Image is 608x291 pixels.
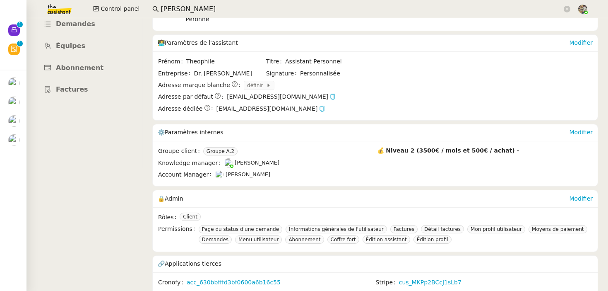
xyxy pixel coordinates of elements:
a: acc_630bbfffd3bf0600a6b16c55 [187,278,281,287]
span: Informations générales de l'utilisateur [289,226,384,232]
a: Abonnement [31,58,137,78]
div: 🔗 [158,256,593,272]
span: [PERSON_NAME] [226,171,270,177]
span: Factures [394,226,414,232]
span: Knowledge manager [158,158,224,168]
nz-tag: Groupe A.2 [203,147,238,155]
span: Rôles [158,213,180,222]
span: Moyens de paiement [532,226,584,232]
span: Demandes [56,20,95,28]
div: ⚙️ [158,124,569,141]
span: Abonnement [288,237,320,243]
a: cus_MKPp2BCcJ1sLb7 [399,278,461,287]
input: Rechercher [161,4,562,15]
span: Mon profil utilisateur [471,226,522,232]
span: Permissions [158,224,199,245]
p: 1 [18,22,22,29]
span: Édition profil [417,237,448,243]
span: Détail factures [424,226,461,232]
nz-tag: Client [180,213,201,221]
strong: 💰 Niveau 2 (3500€ / mois et 500€ / achat) - [377,147,519,154]
span: Équipes [56,42,85,50]
span: Paramètres internes [165,129,223,136]
img: users%2FyQfMwtYgTqhRP2YHWHmG2s2LYaD3%2Favatar%2Fprofile-pic.png [224,158,233,167]
span: Account Manager [158,170,215,179]
span: Édition assistant [366,237,407,243]
span: Applications tierces [165,260,221,267]
span: Abonnement [56,64,103,72]
img: users%2FHIWaaSoTa5U8ssS5t403NQMyZZE3%2Favatar%2Fa4be050e-05fa-4f28-bbe7-e7e8e4788720 [8,78,20,89]
a: Demandes [31,15,137,34]
img: 388bd129-7e3b-4cb1-84b4-92a3d763e9b7 [578,5,587,14]
span: Admin [165,195,183,202]
div: 🔒 [158,190,569,207]
button: Control panel [88,3,144,15]
span: [PERSON_NAME] [235,160,279,166]
a: Modifier [569,195,593,202]
nz-badge-sup: 1 [17,22,23,27]
a: Modifier [569,129,593,136]
span: Page du status d'une demande [202,226,279,232]
img: users%2FHIWaaSoTa5U8ssS5t403NQMyZZE3%2Favatar%2Fa4be050e-05fa-4f28-bbe7-e7e8e4788720 [8,134,20,146]
span: Control panel [101,4,139,14]
span: Stripe [376,278,399,287]
img: users%2FNTfmycKsCFdqp6LX6USf2FmuPJo2%2Favatar%2Fprofile-pic%20(1).png [215,170,224,179]
span: Cronofy [158,278,187,287]
span: Groupe client [158,146,203,156]
span: Menu utilisateur [238,237,279,243]
span: Demandes [202,237,229,243]
img: users%2FHIWaaSoTa5U8ssS5t403NQMyZZE3%2Favatar%2Fa4be050e-05fa-4f28-bbe7-e7e8e4788720 [8,97,20,108]
nz-badge-sup: 1 [17,41,23,46]
p: 1 [18,41,22,48]
span: Coffre fort [331,237,356,243]
img: users%2FHIWaaSoTa5U8ssS5t403NQMyZZE3%2Favatar%2Fa4be050e-05fa-4f28-bbe7-e7e8e4788720 [8,115,20,127]
a: Équipes [31,36,137,56]
span: Factures [56,85,88,93]
a: Modifier [569,39,593,46]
